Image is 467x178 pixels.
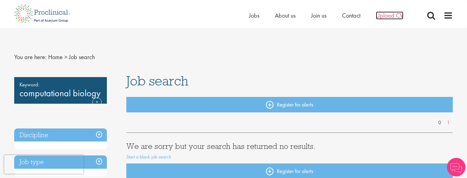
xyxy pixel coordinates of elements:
[126,154,171,160] a: Start a blank job search
[444,119,453,126] a: 1
[4,155,83,174] iframe: reCAPTCHA
[126,97,453,112] a: Register for alerts
[275,11,296,20] a: About us
[249,11,259,20] a: Jobs
[311,11,326,20] a: Join us
[435,119,444,126] a: 0
[69,53,95,61] span: Job search
[64,53,67,61] span: >
[14,128,107,142] h3: Discipline
[447,158,465,176] img: Chatbot
[92,98,102,115] a: Remove
[376,11,403,20] a: Upload CV
[48,53,63,61] a: breadcrumb link
[14,53,47,61] span: You are here:
[126,72,188,89] span: Job search
[19,80,102,89] span: Keyword:
[14,77,107,104] div: computational biology
[126,142,453,150] h3: We are sorry but your search has returned no results.
[342,11,360,20] a: Contact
